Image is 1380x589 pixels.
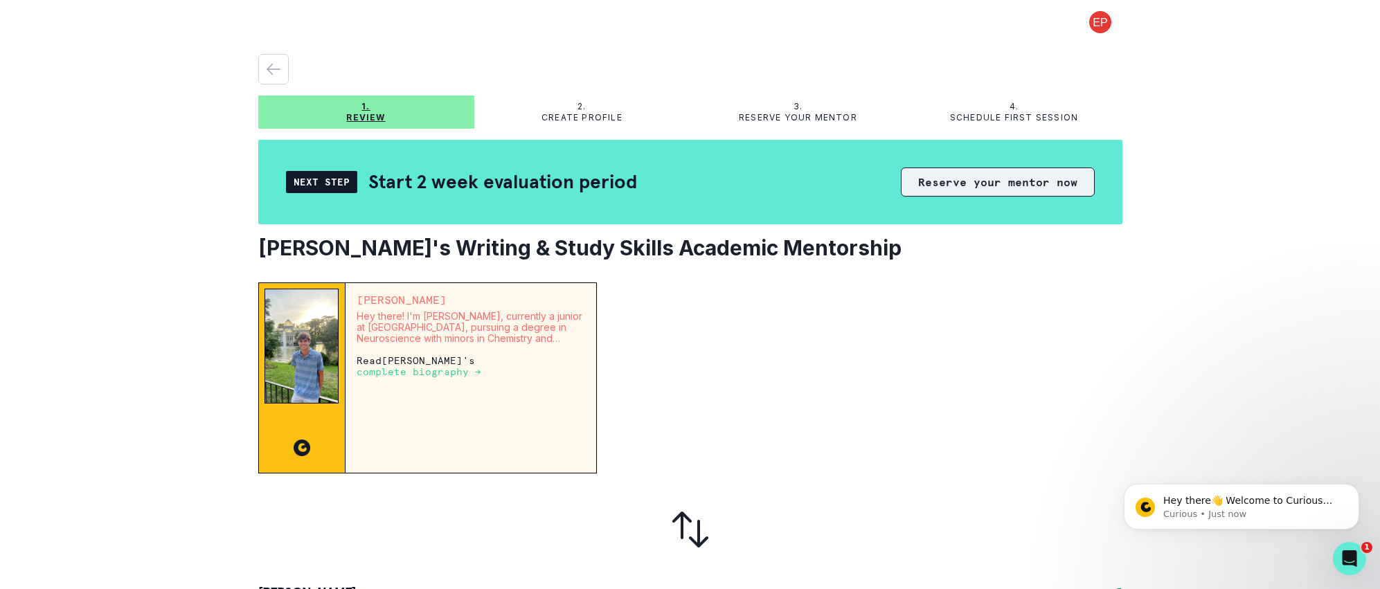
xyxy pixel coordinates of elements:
span: 1 [1361,542,1372,553]
img: Mentor Image [265,289,339,404]
p: 4. [1010,101,1019,112]
p: [PERSON_NAME] [357,294,586,305]
p: Schedule first session [950,112,1078,123]
button: Reserve your mentor now [901,167,1095,197]
div: Next Step [286,171,357,193]
p: 2. [577,101,586,112]
iframe: Intercom live chat [1333,542,1366,575]
p: Hey there! I'm [PERSON_NAME], currently a junior at [GEOGRAPHIC_DATA], pursuing a degree in Neuro... [357,311,586,344]
p: Create profile [541,112,622,123]
iframe: Intercom notifications message [1103,455,1380,552]
p: Review [346,112,385,123]
p: Read [PERSON_NAME] 's [357,355,586,377]
h2: Start 2 week evaluation period [368,170,637,194]
p: 3. [794,101,803,112]
p: 1. [361,101,370,112]
p: Reserve your mentor [739,112,857,123]
h2: [PERSON_NAME]'s Writing & Study Skills Academic Mentorship [258,235,1122,260]
img: CC image [294,440,310,456]
button: profile picture [1078,11,1122,33]
a: complete biography → [357,365,481,377]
